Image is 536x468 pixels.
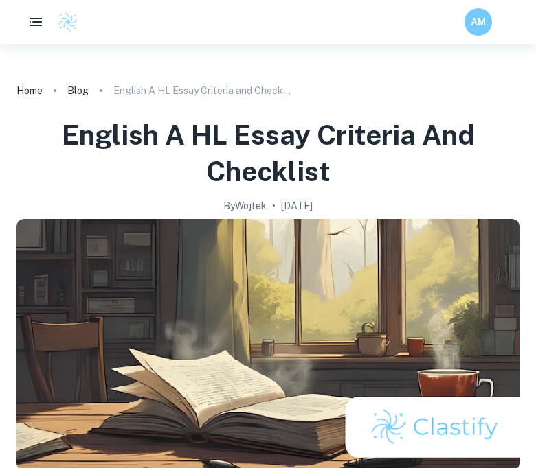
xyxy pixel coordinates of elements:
a: Clastify logo [49,12,78,32]
button: AM [465,8,492,36]
p: • [272,198,276,213]
a: Home [16,81,43,100]
h2: [DATE] [281,198,313,213]
p: English A HL Essay Criteria and Checklist [113,83,292,98]
img: Clastify logo [58,12,78,32]
a: Blog [67,81,89,100]
h2: By Wojtek [223,198,267,213]
h1: English A HL Essay Criteria and Checklist [16,117,520,190]
h6: AM [471,14,487,30]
